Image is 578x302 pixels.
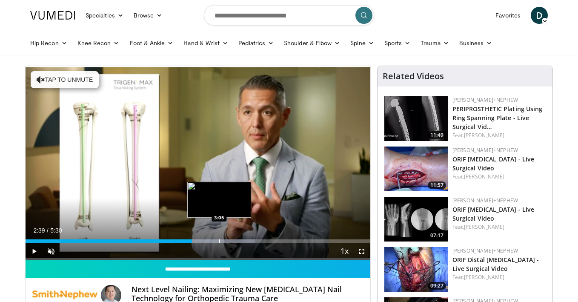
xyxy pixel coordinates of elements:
img: 76b75a36-ddff-438c-9767-c71797b4fefb.png.150x105_q85_crop-smart_upscale.png [384,197,448,242]
img: 3d0a620d-8172-4743-af9a-70d1794863a1.png.150x105_q85_crop-smart_upscale.png [384,96,448,141]
a: Specialties [80,7,129,24]
a: D [531,7,548,24]
span: 2:39 [33,227,45,234]
a: PERIPROSTHETIC Plating Using Ring Spanning Plate - Live Surgical Vid… [452,105,543,131]
a: Trauma [415,35,454,52]
a: [PERSON_NAME]+Nephew [452,96,518,104]
a: [PERSON_NAME]+Nephew [452,147,518,154]
img: VuMedi Logo [30,11,75,20]
a: [PERSON_NAME]+Nephew [452,247,518,254]
a: Favorites [490,7,526,24]
a: Shoulder & Elbow [279,35,345,52]
div: Feat. [452,273,546,281]
button: Tap to unmute [31,71,99,88]
a: Pediatrics [233,35,279,52]
h4: Related Videos [383,71,444,81]
a: Business [454,35,498,52]
span: 5:30 [50,227,62,234]
span: / [47,227,49,234]
a: ORIF Distal [MEDICAL_DATA] - Live Surgical Video [452,256,539,273]
span: 07:17 [428,232,446,239]
img: image.jpeg [187,182,251,218]
div: Feat. [452,223,546,231]
span: 11:49 [428,131,446,139]
a: Sports [379,35,416,52]
button: Play [26,243,43,260]
a: [PERSON_NAME] [464,273,504,281]
a: 09:27 [384,247,448,292]
a: 11:49 [384,96,448,141]
a: Knee Recon [72,35,125,52]
div: Feat. [452,132,546,139]
div: Feat. [452,173,546,181]
div: Progress Bar [26,239,370,243]
a: [PERSON_NAME] [464,132,504,139]
a: Spine [345,35,379,52]
button: Unmute [43,243,60,260]
img: 0894b3a2-b95c-4996-9ca1-01f3d1055ee3.150x105_q85_crop-smart_upscale.jpg [384,247,448,292]
button: Playback Rate [336,243,353,260]
span: 11:57 [428,181,446,189]
a: 11:57 [384,147,448,191]
a: Foot & Ankle [125,35,179,52]
a: ORIF [MEDICAL_DATA] - Live Surgical Video [452,155,535,172]
a: Hand & Wrist [178,35,233,52]
span: 09:27 [428,282,446,290]
a: ORIF [MEDICAL_DATA] - Live Surgical Video [452,205,535,222]
video-js: Video Player [26,66,370,260]
a: Hip Recon [25,35,72,52]
a: Browse [129,7,168,24]
a: [PERSON_NAME]+Nephew [452,197,518,204]
a: [PERSON_NAME] [464,173,504,180]
button: Fullscreen [353,243,370,260]
img: 1b697d3a-928d-4a38-851f-df0147e85411.png.150x105_q85_crop-smart_upscale.png [384,147,448,191]
input: Search topics, interventions [204,5,374,26]
a: 07:17 [384,197,448,242]
a: [PERSON_NAME] [464,223,504,230]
